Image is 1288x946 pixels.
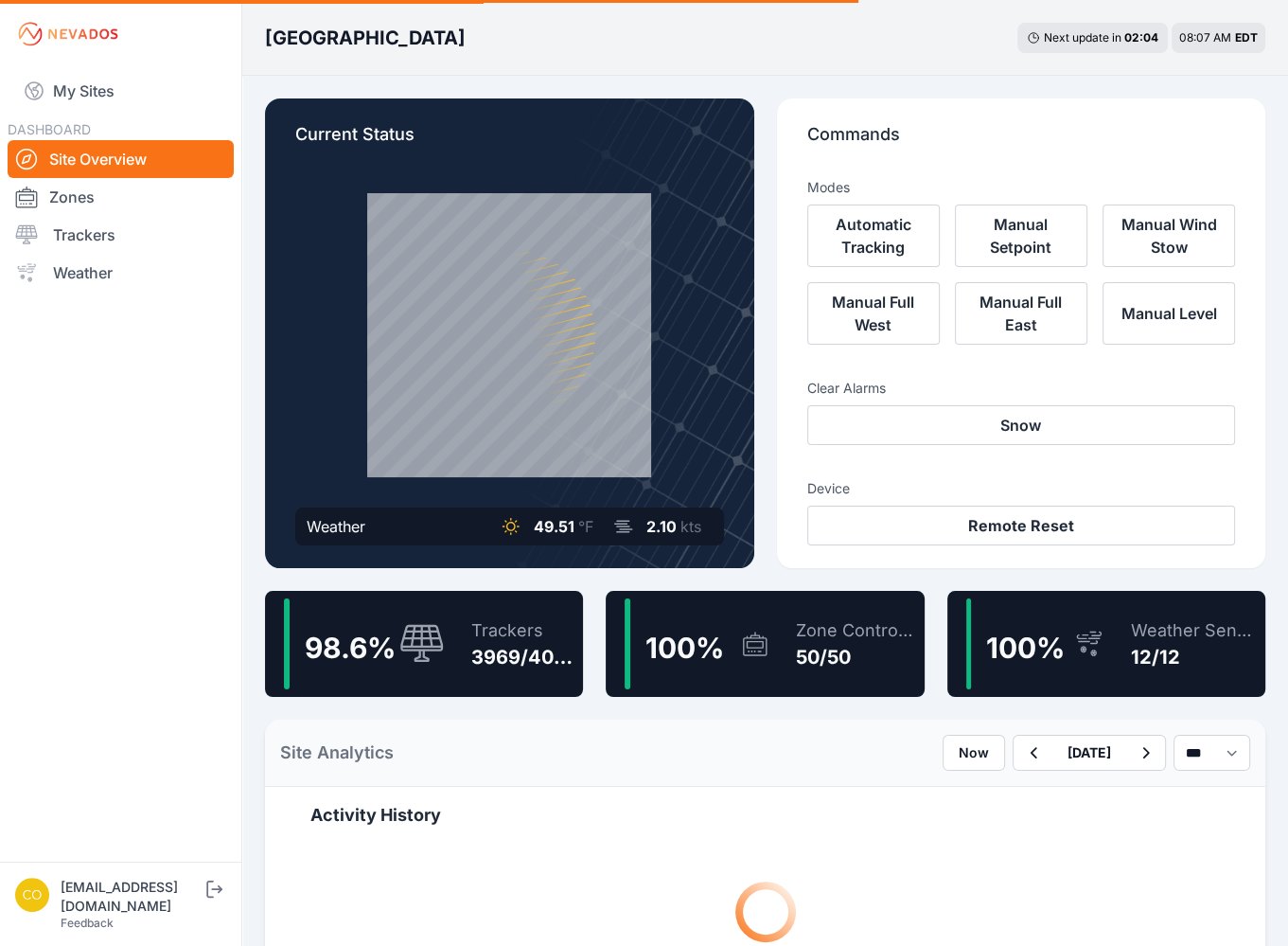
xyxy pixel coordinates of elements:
h3: Device [807,479,1236,498]
button: Now [943,735,1005,771]
h3: Modes [807,178,850,197]
span: EDT [1235,30,1258,45]
div: 50/50 [796,644,917,670]
button: Manual Full East [955,282,1087,345]
img: Nevados [15,19,121,49]
span: 100 % [645,631,724,665]
a: Trackers [8,216,234,254]
div: Weather [307,515,365,538]
button: Snow [807,405,1236,445]
span: 100 % [986,631,1065,665]
h2: Activity History [310,802,1220,829]
a: 98.6%Trackers3969/4027 [265,591,583,697]
p: Commands [807,121,1236,163]
span: 49.51 [534,517,574,536]
div: 3969/4027 [471,644,576,670]
div: Trackers [471,617,576,644]
h3: [GEOGRAPHIC_DATA] [265,25,466,51]
span: °F [578,517,593,536]
button: Automatic Tracking [807,205,940,267]
nav: Breadcrumb [265,13,466,62]
span: 2.10 [646,517,677,536]
span: 98.6 % [305,631,396,665]
h3: Clear Alarms [807,379,1236,398]
div: [EMAIL_ADDRESS][DOMAIN_NAME] [61,878,203,916]
button: Manual Level [1103,282,1235,345]
a: 100%Zone Controllers50/50 [606,591,924,697]
a: 100%Weather Sensors12/12 [947,591,1265,697]
span: 08:07 AM [1179,30,1231,45]
div: 12/12 [1131,644,1258,670]
a: Zones [8,178,234,216]
h2: Site Analytics [280,740,394,766]
span: Next update in [1044,30,1121,45]
div: 02 : 04 [1124,30,1158,45]
a: Feedback [61,916,114,930]
button: Manual Setpoint [955,205,1087,267]
button: Manual Wind Stow [1103,205,1235,267]
button: Remote Reset [807,506,1236,545]
div: Weather Sensors [1131,617,1258,644]
img: controlroomoperator@invenergy.com [15,878,49,912]
a: Site Overview [8,140,234,178]
a: My Sites [8,68,234,114]
div: Zone Controllers [796,617,917,644]
a: Weather [8,254,234,292]
span: DASHBOARD [8,121,91,137]
button: Manual Full West [807,282,940,345]
button: [DATE] [1052,736,1126,770]
p: Current Status [295,121,724,163]
span: kts [680,517,701,536]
